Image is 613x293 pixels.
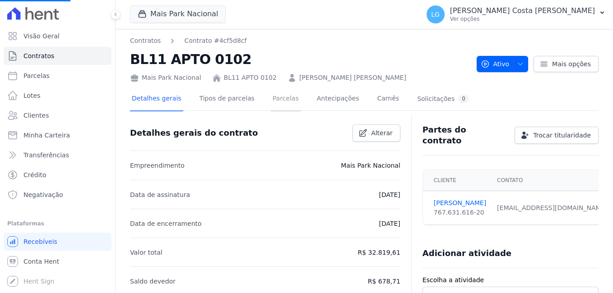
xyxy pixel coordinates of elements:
span: Recebíveis [23,237,57,246]
a: Contratos [4,47,111,65]
p: Ver opções [450,15,595,23]
a: Transferências [4,146,111,164]
button: Ativo [477,56,529,72]
a: Solicitações0 [415,87,471,111]
label: Escolha a atividade [423,275,599,285]
span: Contratos [23,51,54,60]
span: LG [431,11,440,18]
a: Recebíveis [4,233,111,251]
div: Mais Park Nacional [130,73,201,82]
span: Lotes [23,91,41,100]
a: Negativação [4,186,111,204]
a: Contrato #4cf5d8cf [184,36,246,46]
span: Mais opções [552,60,591,69]
div: 0 [458,95,469,103]
a: Alterar [353,124,400,142]
span: Conta Hent [23,257,59,266]
a: Clientes [4,106,111,124]
div: 767.631.616-20 [434,208,486,217]
span: Crédito [23,170,46,179]
h3: Adicionar atividade [423,248,511,259]
p: Valor total [130,247,163,258]
button: LG [PERSON_NAME] Costa [PERSON_NAME] Ver opções [419,2,613,27]
span: Alterar [371,128,393,137]
a: Parcelas [4,67,111,85]
span: Parcelas [23,71,50,80]
p: [DATE] [379,189,400,200]
div: Solicitações [417,95,469,103]
p: Data de encerramento [130,218,202,229]
p: Empreendimento [130,160,185,171]
span: Transferências [23,151,69,160]
a: Carnês [375,87,401,111]
nav: Breadcrumb [130,36,247,46]
p: Mais Park Nacional [341,160,400,171]
p: [PERSON_NAME] Costa [PERSON_NAME] [450,6,595,15]
a: [PERSON_NAME] [434,198,486,208]
p: R$ 678,71 [368,276,400,287]
p: Saldo devedor [130,276,176,287]
h2: BL11 APTO 0102 [130,49,469,69]
span: Ativo [481,56,510,72]
span: Visão Geral [23,32,60,41]
a: Parcelas [271,87,301,111]
a: BL11 APTO 0102 [224,73,277,82]
a: Trocar titularidade [515,127,599,144]
a: Crédito [4,166,111,184]
a: Lotes [4,87,111,105]
a: Visão Geral [4,27,111,45]
span: Trocar titularidade [533,131,591,140]
p: Data de assinatura [130,189,190,200]
button: Mais Park Nacional [130,5,226,23]
span: Clientes [23,111,49,120]
span: Negativação [23,190,63,199]
a: Mais opções [534,56,599,72]
div: Plataformas [7,218,108,229]
h3: Partes do contrato [423,124,507,146]
a: Minha Carteira [4,126,111,144]
p: R$ 32.819,61 [358,247,400,258]
a: [PERSON_NAME] [PERSON_NAME] [299,73,406,82]
a: Antecipações [315,87,361,111]
nav: Breadcrumb [130,36,469,46]
th: Cliente [423,170,492,191]
a: Detalhes gerais [130,87,183,111]
p: [DATE] [379,218,400,229]
h3: Detalhes gerais do contrato [130,128,258,138]
a: Tipos de parcelas [198,87,256,111]
span: Minha Carteira [23,131,70,140]
a: Contratos [130,36,161,46]
a: Conta Hent [4,252,111,270]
